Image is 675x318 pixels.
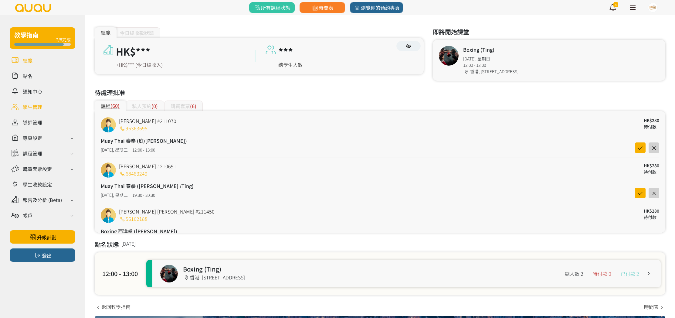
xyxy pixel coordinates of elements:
img: logo.svg [15,4,52,12]
a: 68483249 [119,170,148,177]
span: 香港, [STREET_ADDRESS] [470,68,518,74]
a: 56162188 [119,215,148,222]
span: 瀏覽你的預約專頁 [353,4,400,11]
span: [DATE] [121,240,136,252]
div: [DATE], 星期三 [101,147,128,153]
div: 課程 [95,101,126,111]
div: 專頁設定 [23,134,42,142]
a: 時間表 [300,2,345,13]
button: 登出 [10,248,75,262]
h4: Boxing 西洋拳 ([PERSON_NAME]) [101,227,177,235]
div: 待付款 [644,124,659,130]
a: 所有課程狀態 [249,2,295,13]
h3: 即將開始課堂 [433,27,665,36]
div: 私人預約 [126,101,164,111]
span: 所有課程狀態 [253,4,290,11]
a: [PERSON_NAME] [PERSON_NAME] #211450 [119,208,215,215]
a: [PERSON_NAME] #211070 [119,117,176,125]
div: [DATE], 星期日 [463,56,518,62]
div: HK$280 [644,162,659,169]
h3: 待處理批准 [95,88,665,97]
h4: Muay Thai 泰拳 ([PERSON_NAME] /Ting) [101,182,194,190]
a: 96363695 [119,125,148,132]
h3: 點名狀態 [95,240,119,249]
h4: Muay Thai 泰拳 (庭/[PERSON_NAME]) [101,137,187,144]
div: 報告及分析 (Beta) [23,196,62,203]
span: (0) [151,102,158,110]
div: 12:00 - 13:00 [102,269,139,278]
div: HK$280 [644,117,659,124]
div: 購買套票 [164,101,203,111]
div: 總覽 [95,27,117,38]
div: 購買套票設定 [23,165,52,173]
div: 今日總收款狀態 [114,27,160,38]
a: 返回教學指南 [95,303,131,310]
h4: Boxing (Ting) [463,46,518,53]
span: (今日總收入) [135,61,163,68]
a: 升級計劃 [10,230,75,244]
div: 課程管理 [23,150,42,157]
span: (60) [110,102,120,109]
div: HK$280 [644,208,659,214]
div: 19:30 - 20:30 [132,192,155,198]
div: 帳戶 [23,212,32,219]
span: 4 [613,2,618,7]
a: [PERSON_NAME] #210691 [119,162,176,170]
div: 待付款 [644,169,659,175]
span: 時間表 [311,4,333,11]
div: 待付款 [644,214,659,221]
a: 時間表 [644,303,665,310]
div: [DATE], 星期二 [101,192,128,198]
a: 總學生人數 [278,61,303,68]
span: (6) [190,102,196,110]
div: 12:00 - 13:00 [132,147,155,153]
div: 12:00 - 13:00 [463,62,518,68]
a: 瀏覽你的預約專頁 [350,2,403,13]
